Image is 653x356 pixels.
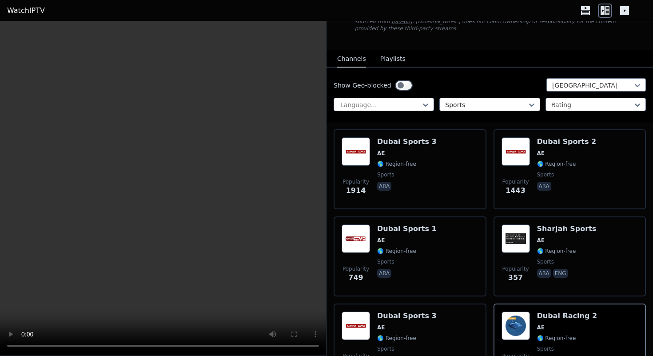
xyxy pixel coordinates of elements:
[377,269,391,278] p: ara
[537,345,554,352] span: sports
[377,224,437,233] h6: Dubai Sports 1
[342,224,370,253] img: Dubai Sports 1
[377,171,394,178] span: sports
[342,137,370,166] img: Dubai Sports 3
[537,137,597,146] h6: Dubai Sports 2
[377,237,385,244] span: AE
[377,160,416,168] span: 🌎 Region-free
[337,51,366,68] button: Channels
[537,171,554,178] span: sports
[377,182,391,191] p: ara
[7,5,45,16] a: WatchIPTV
[537,150,545,157] span: AE
[342,265,369,272] span: Popularity
[537,312,597,320] h6: Dubai Racing 2
[502,312,530,340] img: Dubai Racing 2
[342,178,369,185] span: Popularity
[537,269,551,278] p: ara
[537,182,551,191] p: ara
[377,248,416,255] span: 🌎 Region-free
[537,160,576,168] span: 🌎 Region-free
[380,51,406,68] button: Playlists
[537,258,554,265] span: sports
[502,224,530,253] img: Sharjah Sports
[334,81,391,90] label: Show Geo-blocked
[502,265,529,272] span: Popularity
[537,237,545,244] span: AE
[506,185,526,196] span: 1443
[377,335,416,342] span: 🌎 Region-free
[508,272,523,283] span: 357
[537,248,576,255] span: 🌎 Region-free
[377,150,385,157] span: AE
[553,269,568,278] p: eng
[346,185,366,196] span: 1914
[537,324,545,331] span: AE
[377,258,394,265] span: sports
[377,312,437,320] h6: Dubai Sports 3
[537,335,576,342] span: 🌎 Region-free
[502,137,530,166] img: Dubai Sports 2
[392,18,413,24] a: iptv-org
[537,224,597,233] h6: Sharjah Sports
[348,272,363,283] span: 749
[377,345,394,352] span: sports
[355,11,625,32] p: [DOMAIN_NAME] does not host or serve any video content directly. All streams available here are s...
[342,312,370,340] img: Dubai Sports 3
[377,137,437,146] h6: Dubai Sports 3
[377,324,385,331] span: AE
[502,178,529,185] span: Popularity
